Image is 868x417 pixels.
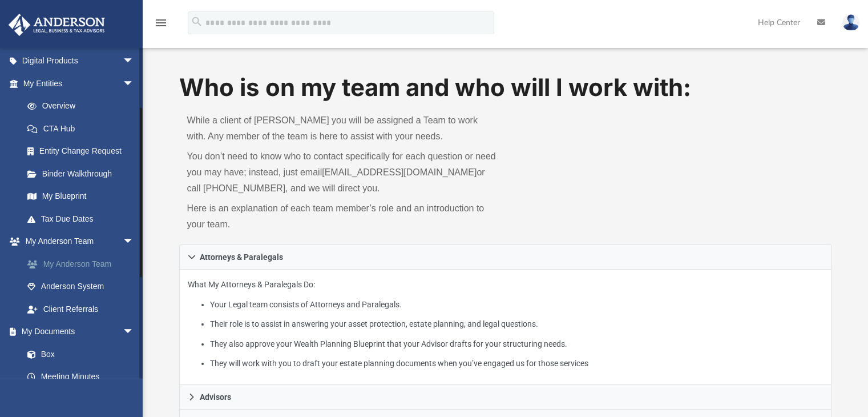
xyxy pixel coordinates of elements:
img: User Pic [842,14,859,31]
a: My Anderson Team [16,252,151,275]
a: Attorneys & Paralegals [179,244,832,270]
a: Entity Change Request [16,140,151,163]
a: CTA Hub [16,117,151,140]
a: My Entitiesarrow_drop_down [8,72,151,95]
a: Anderson System [16,275,151,298]
span: arrow_drop_down [123,320,146,344]
li: They also approve your Wealth Planning Blueprint that your Advisor drafts for your structuring ne... [210,337,823,351]
a: Tax Due Dates [16,207,151,230]
p: Here is an explanation of each team member’s role and an introduction to your team. [187,201,498,232]
a: My Blueprint [16,185,146,208]
p: What My Attorneys & Paralegals Do: [188,278,823,371]
div: Attorneys & Paralegals [179,270,832,386]
a: Box [16,343,140,366]
p: While a client of [PERSON_NAME] you will be assigned a Team to work with. Any member of the team ... [187,113,498,145]
a: My Anderson Teamarrow_drop_down [8,230,151,253]
a: menu [154,22,168,30]
h1: Who is on my team and who will I work with: [179,71,832,105]
a: Digital Productsarrow_drop_down [8,50,151,73]
img: Anderson Advisors Platinum Portal [5,14,108,36]
span: Attorneys & Paralegals [200,253,283,261]
i: search [191,15,203,28]
li: Your Legal team consists of Attorneys and Paralegals. [210,298,823,312]
a: [EMAIL_ADDRESS][DOMAIN_NAME] [322,167,477,177]
p: You don’t need to know who to contact specifically for each question or need you may have; instea... [187,149,498,197]
li: They will work with you to draft your estate planning documents when you’ve engaged us for those ... [210,356,823,371]
a: Meeting Minutes [16,366,146,388]
a: Advisors [179,385,832,410]
span: arrow_drop_down [123,50,146,73]
span: arrow_drop_down [123,72,146,95]
a: Overview [16,95,151,118]
span: arrow_drop_down [123,230,146,254]
a: Client Referrals [16,298,151,320]
i: menu [154,16,168,30]
a: My Documentsarrow_drop_down [8,320,146,343]
span: Advisors [200,393,231,401]
li: Their role is to assist in answering your asset protection, estate planning, and legal questions. [210,317,823,331]
a: Binder Walkthrough [16,162,151,185]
